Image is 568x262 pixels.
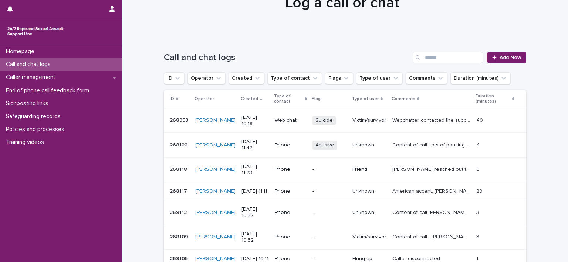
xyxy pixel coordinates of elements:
p: 1 [476,254,480,262]
p: Phone [275,256,307,262]
p: - [312,166,346,173]
p: [DATE] 11:42 [241,139,269,151]
h1: Call and chat logs [164,52,410,63]
p: Call and chat logs [3,61,57,68]
tr: 268112268112 [PERSON_NAME] [DATE] 10:37Phone-UnknownContent of call [PERSON_NAME] reached out to ... [164,200,526,225]
input: Search [413,52,483,63]
a: [PERSON_NAME] [195,166,236,173]
p: - [312,234,346,240]
p: Web chat [275,117,307,124]
img: rhQMoQhaT3yELyF149Cw [6,24,65,39]
button: Type of contact [267,72,322,84]
a: [PERSON_NAME] [195,210,236,216]
p: Unknown [352,188,386,194]
tr: 268118268118 [PERSON_NAME] [DATE] 11:23Phone-Friend[PERSON_NAME] reached out to the support to re... [164,157,526,182]
p: - [312,188,346,194]
p: Signposting links [3,100,54,107]
p: Caller management [3,74,61,81]
p: American accent. Caller reached out to the support line discussing their housing circumstances an... [392,187,472,194]
p: Content of call Caller reached out to the support line and disclosed that they have been experien... [392,208,472,216]
tr: 268109268109 [PERSON_NAME] [DATE] 10:32Phone-Victim/survivorContent of call - [PERSON_NAME] reach... [164,225,526,249]
button: Type of user [356,72,403,84]
p: [DATE] 11:23 [241,163,269,176]
p: 268353 [170,116,190,124]
p: Victim/survivor [352,234,386,240]
p: [DATE] 10:32 [241,231,269,244]
tr: 268117268117 [PERSON_NAME] [DATE] 11:11Phone-UnknownAmerican accent. [PERSON_NAME] reached out to... [164,182,526,200]
p: 4 [476,141,481,148]
p: [DATE] 10:11 [241,256,269,262]
p: [DATE] 11:11 [241,188,269,194]
p: Hung up [352,256,386,262]
p: Phone [275,142,307,148]
button: Created [229,72,264,84]
p: 6 [476,165,481,173]
p: Friend [352,166,386,173]
p: 268105 [170,254,189,262]
p: - [312,210,346,216]
button: Operator [187,72,226,84]
p: Content of call - Caller reached out to the support line, she disclosed that her husband had rape... [392,232,472,240]
p: Phone [275,210,307,216]
p: 268112 [170,208,188,216]
a: [PERSON_NAME] [195,234,236,240]
p: [DATE] 10:18 [241,114,269,127]
p: Created [241,95,258,103]
p: - [312,256,346,262]
p: Phone [275,166,307,173]
p: 268122 [170,141,189,148]
p: Policies and processes [3,126,70,133]
a: Add New [487,52,526,63]
p: 3 [476,208,481,216]
p: Victim/survivor [352,117,386,124]
span: Suicide [312,116,336,125]
a: [PERSON_NAME] [195,142,236,148]
a: [PERSON_NAME] [195,188,236,194]
p: 268117 [170,187,189,194]
p: Phone [275,234,307,240]
p: 3 [476,232,481,240]
p: [DATE] 10:37 [241,206,269,219]
tr: 268353268353 [PERSON_NAME] [DATE] 10:18Web chatSuicideVictim/survivorWebchatter contacted the sup... [164,108,526,133]
p: 268109 [170,232,190,240]
p: Caller reached out to the support to receive support for their friend. Caller disclosed that his ... [392,165,472,173]
p: Safeguarding records [3,113,67,120]
p: Webchatter contacted the support line to talk about historic CSA by their father and other member... [392,116,472,124]
p: Training videos [3,139,50,146]
tr: 268122268122 [PERSON_NAME] [DATE] 11:42PhoneAbusiveUnknownContent of call Lots of pausing and bre... [164,133,526,158]
p: Unknown [352,142,386,148]
p: ID [170,95,174,103]
p: Content of call Lots of pausing and breathlessness during our call. Caller asked if they can talk... [392,141,472,148]
span: Abusive [312,141,337,150]
button: Flags [325,72,353,84]
p: Flags [312,95,323,103]
p: Phone [275,188,307,194]
p: Homepage [3,48,40,55]
button: ID [164,72,185,84]
p: Duration (minutes) [476,92,510,106]
p: Caller disconnected [392,254,442,262]
a: [PERSON_NAME] [195,256,236,262]
button: Duration (minutes) [450,72,511,84]
a: [PERSON_NAME] [195,117,236,124]
p: Comments [392,95,415,103]
span: Add New [500,55,521,60]
p: End of phone call feedback form [3,87,95,94]
p: Type of contact [274,92,303,106]
p: 29 [476,187,484,194]
p: 268118 [170,165,189,173]
p: Operator [195,95,214,103]
p: Type of user [352,95,379,103]
button: Comments [406,72,447,84]
p: 40 [476,116,484,124]
p: Unknown [352,210,386,216]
